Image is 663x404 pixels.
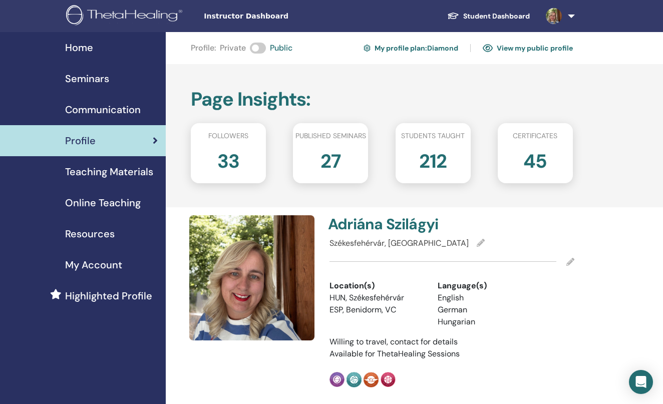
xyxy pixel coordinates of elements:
span: Resources [65,226,115,241]
h2: 45 [523,145,547,173]
h2: 212 [419,145,447,173]
span: Online Teaching [65,195,141,210]
h2: 33 [217,145,239,173]
li: English [438,292,531,304]
a: View my public profile [483,40,573,56]
img: eye.svg [483,44,493,53]
img: default.jpg [189,215,314,340]
span: My Account [65,257,122,272]
h4: Adriána Szilágyi [328,215,446,233]
span: Instructor Dashboard [204,11,354,22]
span: Teaching Materials [65,164,153,179]
div: Open Intercom Messenger [629,370,653,394]
a: My profile plan:Diamond [364,40,458,56]
span: Public [270,42,292,54]
span: Home [65,40,93,55]
h2: Page Insights : [191,88,573,111]
img: logo.png [66,5,186,28]
img: default.jpg [546,8,562,24]
li: Hungarian [438,316,531,328]
li: German [438,304,531,316]
li: HUN, Székesfehérvár [329,292,423,304]
span: Certificates [513,131,557,141]
img: cog.svg [364,43,371,53]
span: Private [220,42,246,54]
span: Followers [208,131,248,141]
span: Profile : [191,42,216,54]
span: Willing to travel, contact for details [329,336,458,347]
span: Profile [65,133,96,148]
span: Available for ThetaHealing Sessions [329,348,460,359]
span: Highlighted Profile [65,288,152,303]
div: Language(s) [438,280,531,292]
img: graduation-cap-white.svg [447,12,459,20]
li: ESP, Benidorm, VC [329,304,423,316]
span: Published seminars [295,131,366,141]
span: Students taught [401,131,465,141]
span: Seminars [65,71,109,86]
a: Student Dashboard [439,7,538,26]
span: Location(s) [329,280,375,292]
h2: 27 [320,145,341,173]
span: Székesfehérvár, [GEOGRAPHIC_DATA] [329,238,469,248]
span: Communication [65,102,141,117]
